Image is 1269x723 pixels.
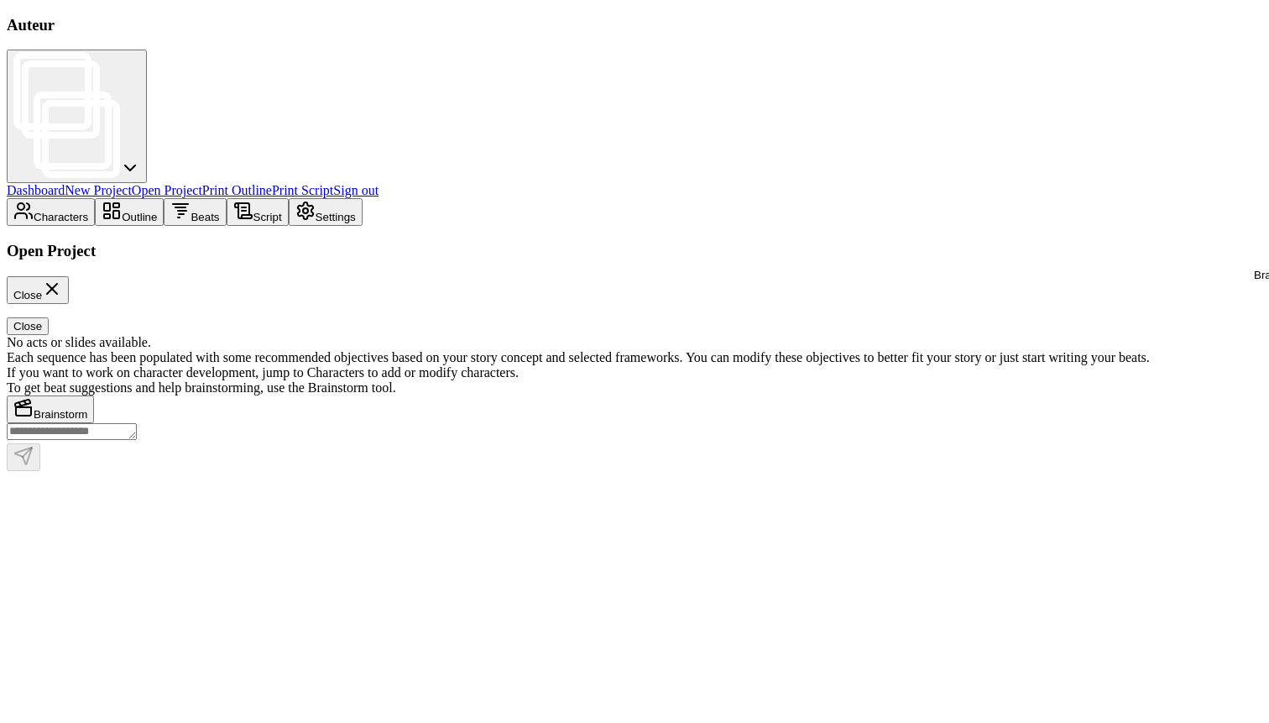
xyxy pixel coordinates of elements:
button: Beats [164,198,226,226]
a: Print Script [272,183,333,197]
a: Sign out [333,183,379,197]
a: Print Outline [202,183,272,197]
img: storyboard [13,52,120,178]
a: Characters [7,209,95,223]
a: Script [227,209,289,223]
a: Settings [289,209,363,223]
button: Outline [95,198,164,226]
span: No acts or slides available. [7,335,151,349]
a: Open Project [132,183,202,197]
a: Dashboard [7,183,65,197]
a: New Project [65,183,132,197]
a: Beats [164,209,226,223]
span: Close [13,289,42,301]
button: Close [7,317,49,335]
button: Script [227,198,289,226]
a: Outline [95,209,164,223]
div: To get beat suggestions and help brainstorming, use the Brainstorm tool. [7,380,1262,396]
span: Brainstorm [34,408,87,421]
h3: Open Project [7,242,1262,260]
h3: Auteur [7,16,1262,34]
button: Settings [289,198,363,226]
button: Characters [7,198,95,226]
div: If you want to work on character development, jump to Characters to add or modify characters. [7,365,1262,380]
div: Each sequence has been populated with some recommended objectives based on your story concept and... [7,350,1262,365]
button: Close [7,276,69,304]
button: BrainstormBrainstorm beats and scenes [7,396,94,423]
